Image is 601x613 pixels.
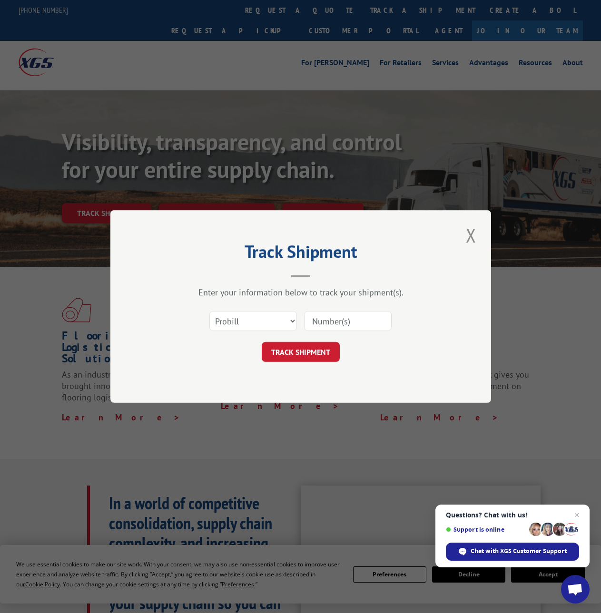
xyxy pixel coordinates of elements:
[471,547,567,555] span: Chat with XGS Customer Support
[446,543,579,561] span: Chat with XGS Customer Support
[158,287,443,298] div: Enter your information below to track your shipment(s).
[304,311,392,331] input: Number(s)
[158,245,443,263] h2: Track Shipment
[446,511,579,519] span: Questions? Chat with us!
[463,222,479,248] button: Close modal
[446,526,526,533] span: Support is online
[262,342,340,362] button: TRACK SHIPMENT
[561,575,590,603] a: Open chat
